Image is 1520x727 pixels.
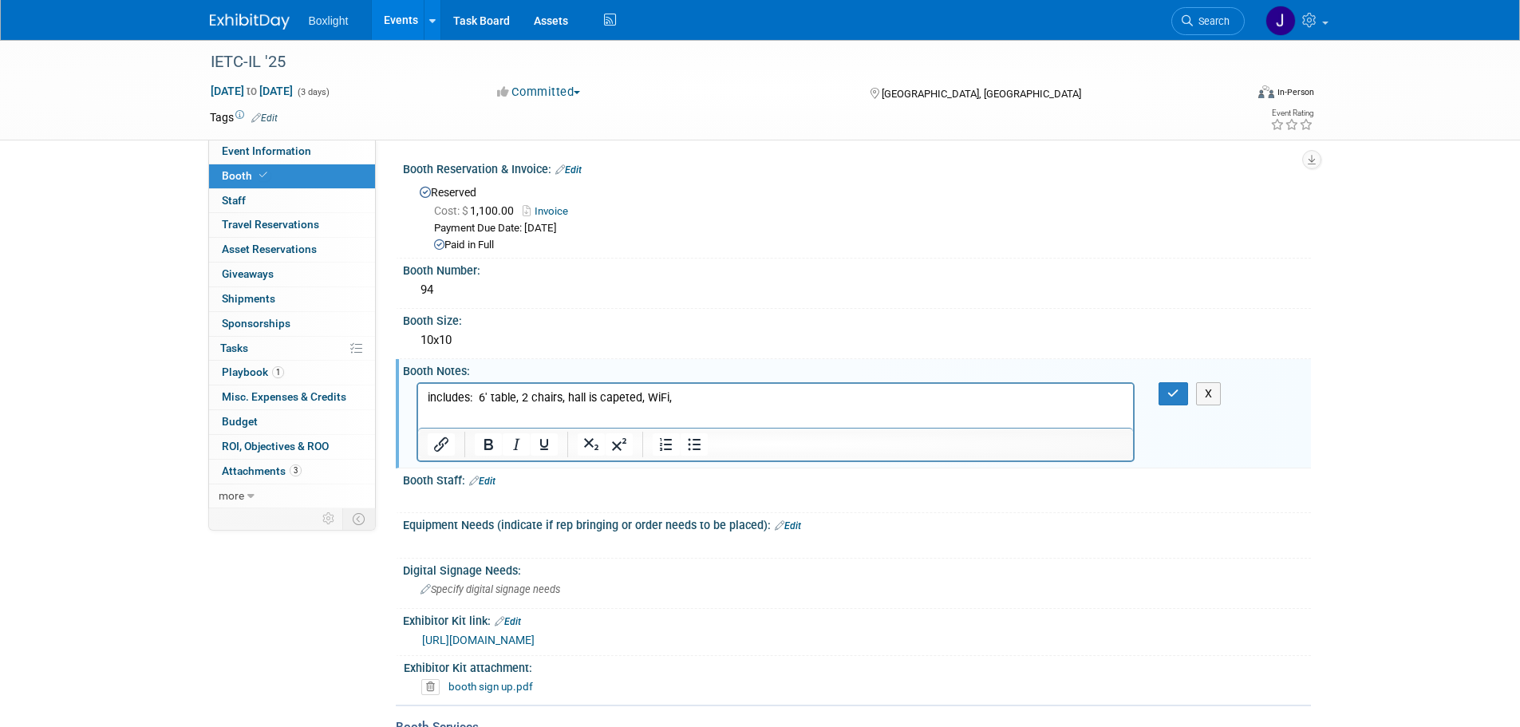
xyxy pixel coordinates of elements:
a: Travel Reservations [209,213,375,237]
div: Booth Reservation & Invoice: [403,157,1311,178]
img: ExhibitDay [210,14,290,30]
a: Tasks [209,337,375,361]
a: Edit [775,520,801,531]
button: Subscript [578,433,605,456]
button: Underline [531,433,558,456]
a: Playbook1 [209,361,375,385]
span: Event Information [222,144,311,157]
span: Staff [222,194,246,207]
div: 94 [415,278,1299,302]
div: Event Rating [1270,109,1313,117]
button: Bold [475,433,502,456]
img: Jean Knight [1265,6,1296,36]
a: Event Information [209,140,375,164]
button: X [1196,382,1222,405]
a: Misc. Expenses & Credits [209,385,375,409]
a: Budget [209,410,375,434]
span: Playbook [222,365,284,378]
span: Cost: $ [434,204,470,217]
div: Booth Notes: [403,359,1311,379]
a: booth sign up.pdf [448,680,533,693]
span: to [244,85,259,97]
a: Sponsorships [209,312,375,336]
div: Booth Size: [403,309,1311,329]
div: Equipment Needs (indicate if rep bringing or order needs to be placed): [403,513,1311,534]
span: [GEOGRAPHIC_DATA], [GEOGRAPHIC_DATA] [882,88,1081,100]
button: Superscript [606,433,633,456]
td: Tags [210,109,278,125]
a: Edit [495,616,521,627]
iframe: Rich Text Area [418,384,1134,428]
a: Edit [555,164,582,176]
a: Staff [209,189,375,213]
button: Bullet list [681,433,708,456]
span: 1,100.00 [434,204,520,217]
img: Format-Inperson.png [1258,85,1274,98]
td: Toggle Event Tabs [342,508,375,529]
a: Invoice [523,205,576,217]
button: Insert/edit link [428,433,455,456]
span: Asset Reservations [222,243,317,255]
a: ROI, Objectives & ROO [209,435,375,459]
div: Booth Number: [403,259,1311,279]
div: Exhibitor Kit attachment: [404,656,1304,676]
button: Committed [492,84,586,101]
div: 10x10 [415,328,1299,353]
a: Asset Reservations [209,238,375,262]
a: Delete attachment? [421,682,446,693]
span: Attachments [222,464,302,477]
a: Edit [469,476,495,487]
span: [DATE] [DATE] [210,84,294,98]
div: Event Format [1151,83,1315,107]
i: Booth reservation complete [259,171,267,180]
button: Numbered list [653,433,680,456]
div: Payment Due Date: [DATE] [434,221,1299,236]
span: Giveaways [222,267,274,280]
a: Booth [209,164,375,188]
a: Search [1171,7,1245,35]
a: Edit [251,113,278,124]
span: Booth [222,169,270,182]
span: 3 [290,464,302,476]
span: (3 days) [296,87,330,97]
div: Exhibitor Kit link: [403,609,1311,630]
span: Tasks [220,342,248,354]
button: Italic [503,433,530,456]
a: Shipments [209,287,375,311]
td: Personalize Event Tab Strip [315,508,343,529]
span: Misc. Expenses & Credits [222,390,346,403]
a: more [209,484,375,508]
a: [URL][DOMAIN_NAME] [422,634,535,646]
span: Boxlight [309,14,349,27]
span: Search [1193,15,1230,27]
span: Shipments [222,292,275,305]
div: Booth Staff: [403,468,1311,489]
a: Giveaways [209,263,375,286]
span: 1 [272,366,284,378]
span: ROI, Objectives & ROO [222,440,329,452]
span: Sponsorships [222,317,290,330]
span: more [219,489,244,502]
span: Budget [222,415,258,428]
a: Attachments3 [209,460,375,484]
div: Paid in Full [434,238,1299,253]
div: Reserved [415,180,1299,253]
div: Digital Signage Needs: [403,559,1311,579]
div: IETC-IL '25 [205,48,1221,77]
span: Specify digital signage needs [420,583,560,595]
span: Travel Reservations [222,218,319,231]
div: In-Person [1277,86,1314,98]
